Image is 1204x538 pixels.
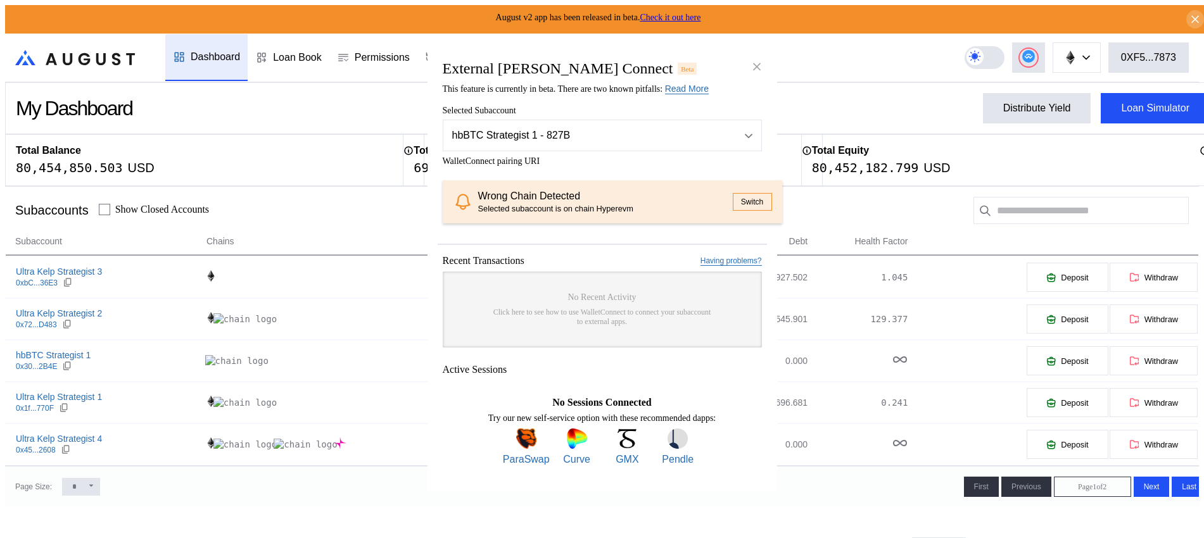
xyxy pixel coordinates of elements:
[1121,52,1176,63] div: 0XF5...7873
[700,256,762,266] a: Having problems?
[503,429,550,465] a: ParaSwapParaSwap
[496,13,701,22] span: August v2 app has been released in beta.
[678,63,697,74] div: Beta
[16,391,102,403] div: Ultra Kelp Strategist 1
[567,292,636,303] span: No Recent Activity
[115,204,209,215] label: Show Closed Accounts
[16,266,102,277] div: Ultra Kelp Strategist 3
[443,364,507,375] span: Active Sessions
[854,235,908,248] span: Health Factor
[191,51,240,63] div: Dashboard
[923,160,950,175] div: USD
[654,429,701,465] a: PendlePendle
[205,270,217,282] img: chain logo
[567,429,587,449] img: Curve
[1144,356,1178,366] span: Withdraw
[206,235,234,248] span: Chains
[213,313,277,325] img: chain logo
[747,56,767,77] button: close modal
[16,278,58,287] div: 0xbC...36E3
[16,308,102,319] div: Ultra Kelp Strategist 2
[15,482,52,491] div: Page Size:
[1144,440,1178,449] span: Withdraw
[414,160,521,175] div: 69,381,170.083
[493,308,711,327] span: Click here to see how to use WalletConnect to connect your subaccount to external apps.
[812,160,919,175] div: 80,452,182.799
[414,145,462,156] h2: Total Debt
[16,145,81,156] h2: Total Balance
[640,13,700,22] a: Check it out here
[616,454,638,465] span: GMX
[452,130,719,141] div: hbBTC Strategist 1 - 827B
[1061,273,1088,282] span: Deposit
[334,437,346,449] img: chain logo
[1144,398,1178,408] span: Withdraw
[974,482,989,491] span: First
[16,404,54,413] div: 0x1f...770F
[205,355,269,366] img: chain logo
[478,191,733,202] div: Wrong Chain Detected
[16,446,56,454] div: 0x45...2608
[15,203,89,218] div: Subaccounts
[274,439,337,450] img: chain logo
[16,349,91,361] div: hbBTC Strategist 1
[1003,103,1071,114] div: Distribute Yield
[617,429,637,449] img: GMX
[205,396,217,407] img: chain logo
[733,193,772,211] button: Switch
[443,84,709,94] span: This feature is currently in beta. There are two known pitfalls:
[273,52,322,63] div: Loan Book
[15,235,62,248] span: Subaccount
[668,429,688,449] img: Pendle
[516,429,536,449] img: ParaSwap
[213,439,277,450] img: chain logo
[789,235,808,248] span: Debt
[205,437,217,449] img: chain logo
[443,156,762,166] span: WalletConnect pairing URI
[808,298,908,340] td: 129.377
[443,272,762,347] a: No Recent ActivityClick here to see how to use WalletConnect to connect your subaccount to extern...
[808,256,908,298] td: 1.045
[16,160,123,175] div: 80,454,850.503
[503,454,550,465] span: ParaSwap
[16,362,57,371] div: 0x30...2B4E
[1182,482,1196,491] span: Last
[604,429,650,465] a: GMXGMX
[128,160,155,175] div: USD
[1121,103,1189,114] div: Loan Simulator
[563,454,590,465] span: Curve
[1063,51,1077,65] img: chain logo
[355,52,410,63] div: Permissions
[443,255,524,266] span: Recent Transactions
[812,145,869,156] h2: Total Equity
[1011,482,1041,491] span: Previous
[808,382,908,423] td: 0.241
[1144,315,1178,324] span: Withdraw
[213,397,277,408] img: chain logo
[1078,482,1106,492] span: Page 1 of 2
[443,106,762,116] span: Selected Subaccount
[478,204,733,213] div: Selected subaccount is on chain Hyperevm
[443,60,673,77] h2: External [PERSON_NAME] Connect
[662,454,694,465] span: Pendle
[16,97,132,120] div: My Dashboard
[1061,440,1088,449] span: Deposit
[552,397,651,408] span: No Sessions Connected
[488,413,716,423] span: Try our new self-service option with these recommended dapps:
[665,84,709,94] a: Read More
[1061,398,1088,408] span: Deposit
[1144,273,1178,282] span: Withdraw
[1061,315,1088,324] span: Deposit
[1061,356,1088,366] span: Deposit
[16,320,57,329] div: 0x72...D483
[554,429,600,465] a: CurveCurve
[1144,482,1160,491] span: Next
[205,312,217,323] img: chain logo
[443,120,762,151] button: Open menu
[16,433,102,444] div: Ultra Kelp Strategist 4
